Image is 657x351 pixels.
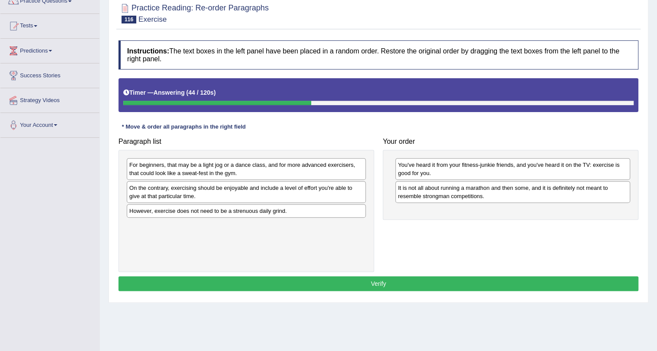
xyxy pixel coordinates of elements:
[154,89,185,96] b: Answering
[0,14,99,36] a: Tests
[118,276,638,291] button: Verify
[0,39,99,60] a: Predictions
[395,158,630,180] div: You've heard it from your fitness-junkie friends, and you've heard it on the TV: exercise is good...
[395,181,630,203] div: It is not all about running a marathon and then some, and it is definitely not meant to resemble ...
[118,123,249,131] div: * Move & order all paragraphs in the right field
[118,138,374,146] h4: Paragraph list
[127,158,366,180] div: For beginners, that may be a light jog or a dance class, and for more advanced exercisers, that c...
[138,15,167,23] small: Exercise
[122,16,136,23] span: 116
[118,2,269,23] h2: Practice Reading: Re-order Paragraphs
[0,113,99,135] a: Your Account
[118,40,638,70] h4: The text boxes in the left panel have been placed in a random order. Restore the original order b...
[186,89,188,96] b: (
[123,89,216,96] h5: Timer —
[127,47,169,55] b: Instructions:
[383,138,638,146] h4: Your order
[0,88,99,110] a: Strategy Videos
[0,63,99,85] a: Success Stories
[214,89,216,96] b: )
[188,89,214,96] b: 44 / 120s
[127,204,366,218] div: However, exercise does not need to be a strenuous daily grind.
[127,181,366,203] div: On the contrary, exercising should be enjoyable and include a level of effort you're able to give...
